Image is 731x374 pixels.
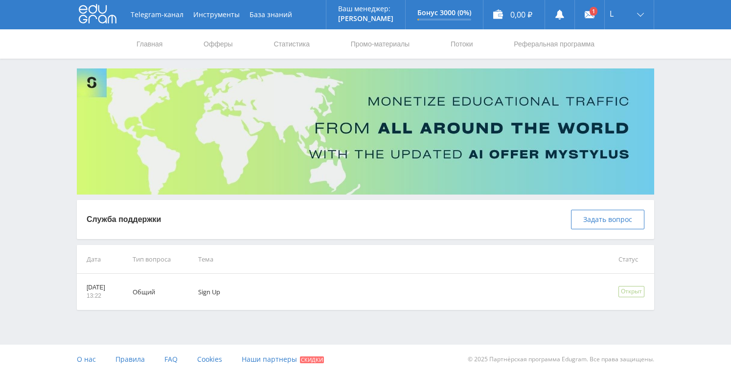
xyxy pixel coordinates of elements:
td: Статус [605,245,654,274]
button: Задать вопрос [571,210,644,229]
p: Служба поддержки [87,214,161,225]
p: Ваш менеджер: [338,5,393,13]
td: Дата [77,245,119,274]
a: Офферы [203,29,234,59]
div: Открыт [618,286,644,297]
a: FAQ [164,345,178,374]
p: [PERSON_NAME] [338,15,393,22]
a: Правила [115,345,145,374]
a: Статистика [273,29,311,59]
div: © 2025 Партнёрская программа Edugram. Все права защищены. [370,345,654,374]
a: О нас [77,345,96,374]
span: О нас [77,354,96,364]
a: Промо-материалы [350,29,411,59]
td: Общий [119,274,184,310]
span: FAQ [164,354,178,364]
span: Cookies [197,354,222,364]
a: Реферальная программа [513,29,595,59]
img: Banner [77,68,654,195]
td: Тема [184,245,605,274]
td: Тип вопроса [119,245,184,274]
p: Бонус 3000 (0%) [417,9,471,17]
a: Потоки [450,29,474,59]
span: Наши партнеры [242,354,297,364]
td: Sign Up [184,274,605,310]
a: Наши партнеры Скидки [242,345,324,374]
span: L [610,10,614,18]
p: [DATE] [87,284,105,292]
span: Правила [115,354,145,364]
a: Главная [136,29,163,59]
a: Cookies [197,345,222,374]
p: 13:22 [87,292,105,300]
span: Скидки [300,356,324,363]
span: Задать вопрос [583,216,632,223]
